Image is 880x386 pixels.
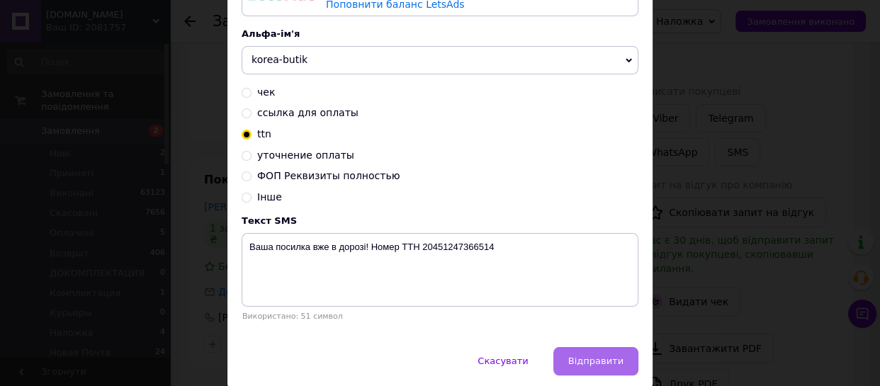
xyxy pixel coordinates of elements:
[257,170,400,181] span: ФОП Реквизиты полностью
[568,356,624,366] span: Відправити
[553,347,638,375] button: Відправити
[257,86,275,98] span: чек
[257,149,354,161] span: уточнение оплаты
[242,28,300,39] span: Альфа-ім'я
[242,215,638,226] div: Текст SMS
[478,356,528,366] span: Скасувати
[242,233,638,307] textarea: Ваша посилка вже в дорозі! Номер ТТН 20451247366514
[242,312,638,321] div: Використано: 51 символ
[463,347,543,375] button: Скасувати
[257,128,271,140] span: ttn
[257,107,359,118] span: ссылка для оплаты
[252,54,308,65] span: korea-butik
[257,191,282,203] span: Інше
